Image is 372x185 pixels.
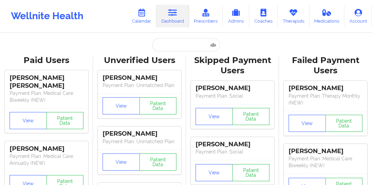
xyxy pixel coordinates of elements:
a: Prescribers [189,5,223,27]
button: View [289,115,326,132]
button: Patient Data [139,153,177,171]
a: Calendar [127,5,156,27]
a: Admins [223,5,249,27]
div: [PERSON_NAME] [103,130,176,138]
div: [PERSON_NAME] [289,84,362,92]
div: [PERSON_NAME] [196,140,269,148]
button: View [196,164,233,181]
button: View [196,108,233,125]
div: [PERSON_NAME] [PERSON_NAME] [10,74,83,90]
div: [PERSON_NAME] [10,145,83,153]
a: Medications [309,5,345,27]
div: [PERSON_NAME] [289,147,362,155]
div: [PERSON_NAME] [103,74,176,82]
div: Paid Users [5,55,88,66]
a: Dashboard [156,5,189,27]
button: View [10,112,47,129]
div: Unverified Users [98,55,181,66]
div: Skipped Payment Users [191,55,274,76]
button: View [103,153,140,171]
div: Failed Payment Users [284,55,367,76]
p: Payment Plan : Unmatched Plan [103,138,176,145]
button: Patient Data [325,115,363,132]
div: [PERSON_NAME] [196,84,269,92]
a: Therapists [278,5,309,27]
button: Patient Data [232,164,270,181]
button: Patient Data [232,108,270,125]
button: Patient Data [139,97,177,114]
p: Payment Plan : Medical Care Biweekly (NEW) [10,90,83,103]
a: Coaches [249,5,278,27]
button: View [103,97,140,114]
p: Payment Plan : Medical Care Biweekly (NEW) [289,155,362,169]
button: Patient Data [46,112,84,129]
p: Payment Plan : Therapy Monthly (NEW) [289,92,362,106]
a: Account [344,5,372,27]
p: Payment Plan : Unmatched Plan [103,82,176,89]
p: Payment Plan : Social [196,148,269,155]
p: Payment Plan : Medical Care Annually (NEW) [10,153,83,166]
p: Payment Plan : Social [196,92,269,99]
